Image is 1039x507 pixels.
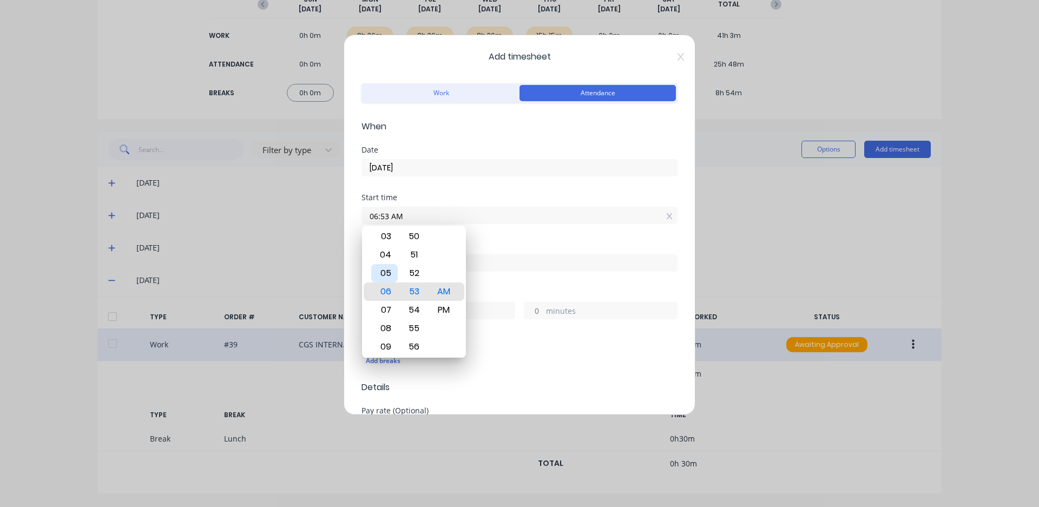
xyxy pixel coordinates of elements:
[371,282,398,301] div: 06
[361,194,678,201] div: Start time
[401,246,428,264] div: 51
[431,282,457,301] div: AM
[361,50,678,63] span: Add timesheet
[370,226,399,358] div: Hour
[361,337,678,344] div: Breaks
[546,305,677,319] label: minutes
[401,319,428,338] div: 55
[371,227,398,246] div: 03
[371,338,398,356] div: 09
[524,302,543,319] input: 0
[401,227,428,246] div: 50
[363,85,519,101] button: Work
[371,301,398,319] div: 07
[399,226,429,358] div: Minute
[431,301,457,319] div: PM
[371,319,398,338] div: 08
[371,246,398,264] div: 04
[519,85,676,101] button: Attendance
[401,301,428,319] div: 54
[401,338,428,356] div: 56
[361,289,678,297] div: Hours worked
[361,146,678,154] div: Date
[361,241,678,249] div: Finish time
[401,282,428,301] div: 53
[366,354,673,368] div: Add breaks
[361,120,678,133] span: When
[361,381,678,394] span: Details
[401,264,428,282] div: 52
[371,264,398,282] div: 05
[361,407,678,414] div: Pay rate (Optional)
